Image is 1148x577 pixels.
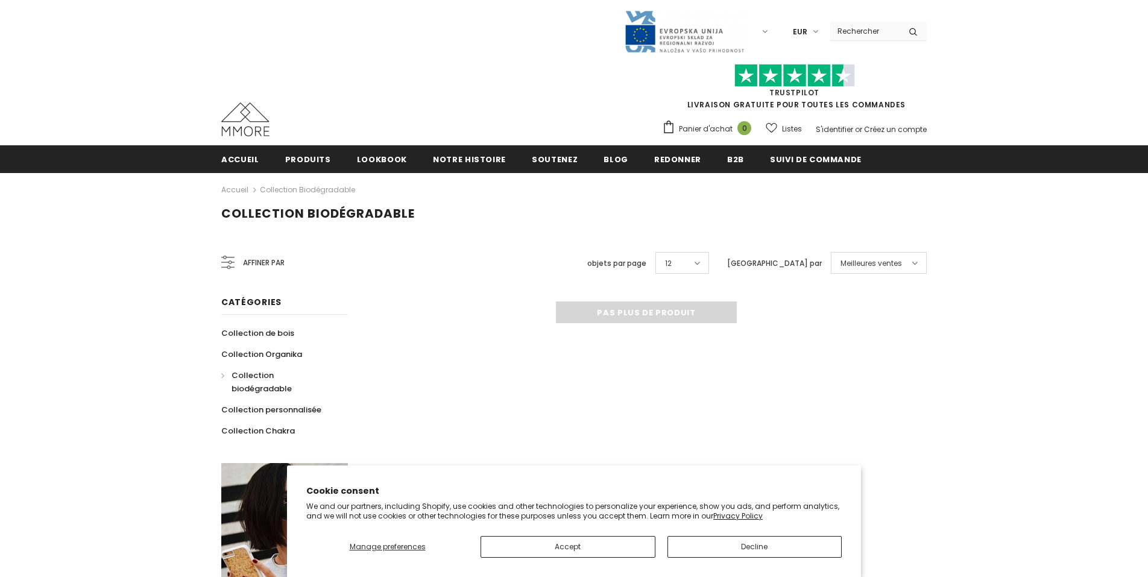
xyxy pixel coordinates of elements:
span: LIVRAISON GRATUITE POUR TOUTES LES COMMANDES [662,69,927,110]
span: Lookbook [357,154,407,165]
span: Produits [285,154,331,165]
span: Affiner par [243,256,285,270]
img: Faites confiance aux étoiles pilotes [734,64,855,87]
span: Collection personnalisée [221,404,321,415]
img: Javni Razpis [624,10,745,54]
p: We and our partners, including Shopify, use cookies and other technologies to personalize your ex... [306,502,842,520]
button: Accept [481,536,655,558]
a: Suivi de commande [770,145,862,172]
span: Collection biodégradable [221,205,415,222]
h2: Cookie consent [306,485,842,497]
a: Accueil [221,183,248,197]
a: Créez un compte [864,124,927,134]
label: [GEOGRAPHIC_DATA] par [727,257,822,270]
a: Listes [766,118,802,139]
span: 0 [737,121,751,135]
span: Redonner [654,154,701,165]
span: EUR [793,26,807,38]
a: Redonner [654,145,701,172]
button: Manage preferences [306,536,468,558]
span: Notre histoire [433,154,506,165]
a: Collection de bois [221,323,294,344]
a: Collection biodégradable [221,365,335,399]
span: Catégories [221,296,282,308]
span: Collection biodégradable [232,370,292,394]
a: S'identifier [816,124,853,134]
span: Meilleures ventes [840,257,902,270]
a: Collection Organika [221,344,302,365]
span: B2B [727,154,744,165]
span: Collection de bois [221,327,294,339]
a: Privacy Policy [713,511,763,521]
img: Cas MMORE [221,102,270,136]
span: Blog [604,154,628,165]
a: Panier d'achat 0 [662,120,757,138]
input: Search Site [830,22,900,40]
span: Panier d'achat [679,123,733,135]
a: Blog [604,145,628,172]
span: Manage preferences [350,541,426,552]
a: Lookbook [357,145,407,172]
a: Notre histoire [433,145,506,172]
a: Collection personnalisée [221,399,321,420]
span: Collection Chakra [221,425,295,437]
a: Collection biodégradable [260,184,355,195]
span: or [855,124,862,134]
label: objets par page [587,257,646,270]
a: Accueil [221,145,259,172]
button: Decline [667,536,842,558]
a: soutenez [532,145,578,172]
span: soutenez [532,154,578,165]
a: B2B [727,145,744,172]
span: Listes [782,123,802,135]
a: Javni Razpis [624,26,745,36]
a: Produits [285,145,331,172]
span: 12 [665,257,672,270]
a: TrustPilot [769,87,819,98]
span: Suivi de commande [770,154,862,165]
a: Collection Chakra [221,420,295,441]
span: Collection Organika [221,348,302,360]
span: Accueil [221,154,259,165]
